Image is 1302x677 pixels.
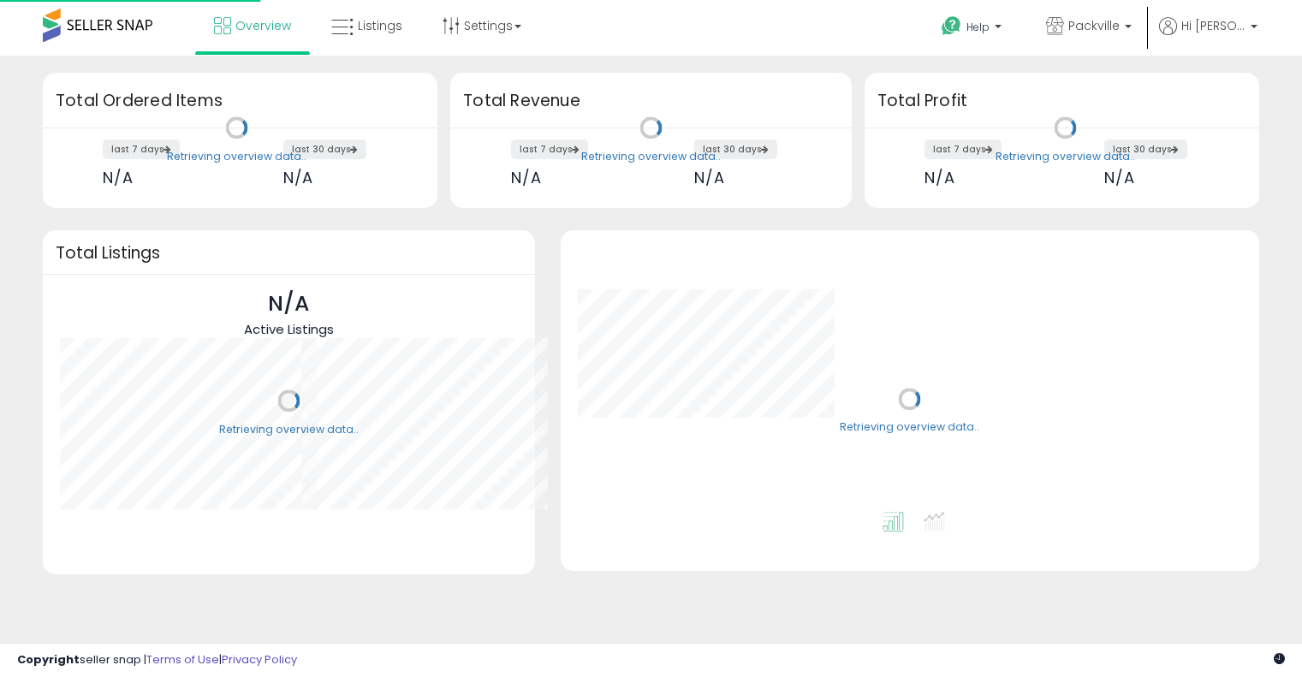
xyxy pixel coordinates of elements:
[1181,17,1246,34] span: Hi [PERSON_NAME]
[167,149,306,164] div: Retrieving overview data..
[235,17,291,34] span: Overview
[358,17,402,34] span: Listings
[219,422,359,437] div: Retrieving overview data..
[996,149,1135,164] div: Retrieving overview data..
[581,149,721,164] div: Retrieving overview data..
[928,3,1019,56] a: Help
[1159,17,1257,56] a: Hi [PERSON_NAME]
[1068,17,1120,34] span: Packville
[966,20,990,34] span: Help
[17,651,80,668] strong: Copyright
[146,651,219,668] a: Terms of Use
[941,15,962,37] i: Get Help
[840,420,979,436] div: Retrieving overview data..
[222,651,297,668] a: Privacy Policy
[17,652,297,668] div: seller snap | |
